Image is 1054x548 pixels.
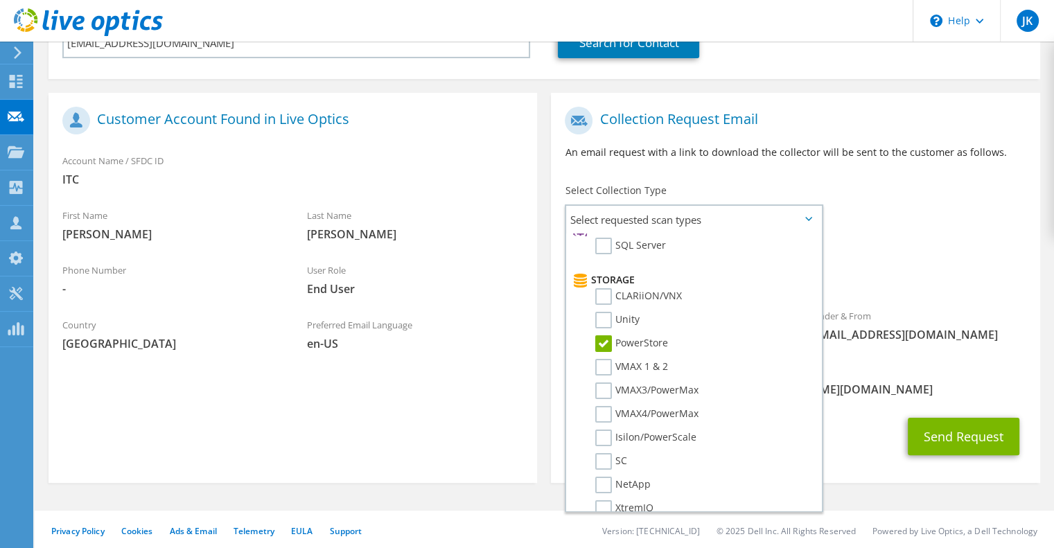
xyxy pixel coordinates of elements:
[293,256,538,303] div: User Role
[170,525,217,537] a: Ads & Email
[570,272,814,288] li: Storage
[62,172,523,187] span: ITC
[329,525,362,537] a: Support
[62,281,279,297] span: -
[293,310,538,358] div: Preferred Email Language
[62,336,279,351] span: [GEOGRAPHIC_DATA]
[51,525,105,537] a: Privacy Policy
[595,288,682,305] label: CLARiiON/VNX
[1017,10,1039,32] span: JK
[717,525,856,537] li: © 2025 Dell Inc. All Rights Reserved
[809,327,1026,342] span: [EMAIL_ADDRESS][DOMAIN_NAME]
[234,525,274,537] a: Telemetry
[293,201,538,249] div: Last Name
[595,500,653,517] label: XtremIO
[796,301,1040,349] div: Sender & From
[551,356,1039,404] div: CC & Reply To
[872,525,1037,537] li: Powered by Live Optics, a Dell Technology
[551,239,1039,294] div: Requested Collections
[121,525,153,537] a: Cookies
[307,281,524,297] span: End User
[49,201,293,249] div: First Name
[551,301,796,349] div: To
[49,310,293,358] div: Country
[558,28,699,58] a: Search for Contact
[595,477,651,493] label: NetApp
[565,145,1026,160] p: An email request with a link to download the collector will be sent to the customer as follows.
[595,238,666,254] label: SQL Server
[595,453,627,470] label: SC
[565,107,1019,134] h1: Collection Request Email
[908,418,1019,455] button: Send Request
[595,406,699,423] label: VMAX4/PowerMax
[566,206,821,233] span: Select requested scan types
[49,146,537,194] div: Account Name / SFDC ID
[595,335,668,352] label: PowerStore
[49,256,293,303] div: Phone Number
[291,525,313,537] a: EULA
[595,382,699,399] label: VMAX3/PowerMax
[62,227,279,242] span: [PERSON_NAME]
[595,312,640,328] label: Unity
[565,184,666,197] label: Select Collection Type
[307,336,524,351] span: en-US
[62,107,516,134] h1: Customer Account Found in Live Optics
[595,430,696,446] label: Isilon/PowerScale
[602,525,700,537] li: Version: [TECHNICAL_ID]
[595,359,668,375] label: VMAX 1 & 2
[930,15,942,27] svg: \n
[307,227,524,242] span: [PERSON_NAME]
